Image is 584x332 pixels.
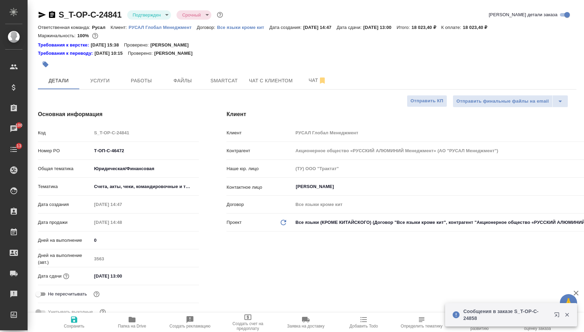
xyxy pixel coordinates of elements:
[336,25,363,30] p: Дата сдачи:
[91,31,100,40] button: 0.00 RUB;
[127,10,171,20] div: Подтвержден
[393,313,451,332] button: Определить тематику
[303,25,337,30] p: [DATE] 14:47
[48,309,93,315] span: Учитывать выходные
[38,42,91,49] div: Нажми, чтобы открыть папку с инструкцией
[124,42,151,49] p: Проверено:
[64,324,84,329] span: Сохранить
[38,165,92,172] p: Общая тематика
[38,147,92,154] p: Номер PO
[38,201,92,208] p: Дата создания
[161,313,219,332] button: Создать рекламацию
[38,183,92,190] p: Тематика
[226,219,242,226] p: Проект
[129,24,197,30] a: РУСАЛ Глобал Менеджмент
[38,33,77,38] p: Маржинальность:
[38,57,53,72] button: Добавить тэг
[335,313,393,332] button: Добавить Todo
[166,76,199,85] span: Файлы
[92,235,199,245] input: ✎ Введи что-нибудь
[2,120,26,137] a: 100
[125,76,158,85] span: Работы
[249,76,293,85] span: Чат с клиентом
[92,163,199,175] div: Юридическая/Финансовая
[401,324,442,329] span: Определить тематику
[131,12,163,18] button: Подтвержден
[463,25,493,30] p: 18 023,40 ₽
[226,184,293,191] p: Контактное лицо
[269,25,303,30] p: Дата создания:
[38,129,92,136] p: Код
[38,252,92,266] p: Дней на выполнение (авт.)
[59,10,122,19] a: S_T-OP-C-24841
[208,76,241,85] span: Smartcat
[350,324,378,329] span: Добавить Todo
[111,25,129,30] p: Клиент:
[287,324,324,329] span: Заявка на доставку
[463,308,550,322] p: Сообщения в заказе S_T-OP-C-24858
[38,25,92,30] p: Ответственная команда:
[411,97,443,105] span: Отправить КП
[441,25,463,30] p: К оплате:
[38,219,92,226] p: Дата продажи
[92,217,152,227] input: Пустое поле
[226,201,293,208] p: Договор
[62,272,71,281] button: Если добавить услуги и заполнить их объемом, то дата рассчитается автоматически
[177,10,211,20] div: Подтвержден
[170,324,211,329] span: Создать рекламацию
[38,50,94,57] a: Требования к переводу:
[94,50,128,57] p: [DATE] 10:15
[301,76,334,85] span: Чат
[180,12,203,18] button: Срочный
[92,146,199,156] input: ✎ Введи что-нибудь
[550,308,566,324] button: Открыть в новой вкладке
[92,25,111,30] p: Русал
[563,295,574,310] span: 🙏
[560,294,577,311] button: 🙏
[456,97,549,105] span: Отправить финальные файлы на email
[412,25,441,30] p: 18 023,40 ₽
[453,95,553,107] button: Отправить финальные файлы на email
[215,10,224,19] button: Доп статусы указывают на важность/срочность заказа
[38,11,46,19] button: Скопировать ссылку для ЯМессенджера
[38,42,91,49] a: Требования к верстке:
[38,273,62,280] p: Дата сдачи
[560,312,574,318] button: Закрыть
[226,129,293,136] p: Клиент
[226,110,576,118] h4: Клиент
[92,181,199,193] div: Счета, акты, чеки, командировочные и таможенные документы
[38,110,199,118] h4: Основная информация
[48,291,87,298] span: Не пересчитывать
[277,313,335,332] button: Заявка на доставку
[217,24,269,30] a: Все языки кроме кит
[219,313,277,332] button: Создать счет на предоплату
[223,321,273,331] span: Создать счет на предоплату
[38,50,94,57] div: Нажми, чтобы открыть папку с инструкцией
[226,147,293,154] p: Контрагент
[453,95,568,107] div: split button
[197,25,217,30] p: Договор:
[217,25,269,30] p: Все языки кроме кит
[396,25,411,30] p: Итого:
[2,141,26,158] a: 13
[92,128,199,138] input: Пустое поле
[92,199,152,209] input: Пустое поле
[150,42,194,49] p: [PERSON_NAME]
[98,308,107,317] button: Выбери, если сб и вс нужно считать рабочими днями для выполнения заказа.
[12,143,26,149] span: 13
[91,42,124,49] p: [DATE] 15:38
[92,271,152,281] input: ✎ Введи что-нибудь
[103,313,161,332] button: Папка на Drive
[226,165,293,172] p: Наше юр. лицо
[45,313,103,332] button: Сохранить
[407,95,447,107] button: Отправить КП
[42,76,75,85] span: Детали
[11,122,27,129] span: 100
[489,11,557,18] span: [PERSON_NAME] детали заказа
[38,237,92,244] p: Дней на выполнение
[48,11,56,19] button: Скопировать ссылку
[83,76,117,85] span: Услуги
[128,50,154,57] p: Проверено:
[318,76,326,85] svg: Отписаться
[154,50,198,57] p: [PERSON_NAME]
